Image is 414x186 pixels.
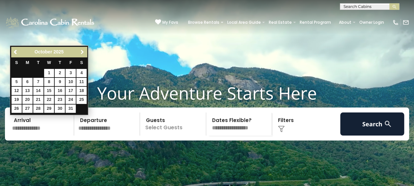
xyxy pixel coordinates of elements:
img: mail-regular-white.png [402,19,409,26]
span: Next [80,49,85,55]
a: 4 [76,69,87,77]
a: 9 [55,78,65,86]
span: 2025 [53,49,64,54]
a: 1 [44,69,54,77]
img: White-1-1-2.png [5,16,96,29]
a: 17 [66,87,76,95]
a: 15 [44,87,54,95]
a: 20 [22,96,33,104]
a: 27 [22,105,33,113]
a: 6 [22,78,33,86]
img: filter--v1.png [278,126,285,132]
a: 31 [66,105,76,113]
a: Owner Login [356,18,387,27]
img: search-regular-white.png [384,120,392,128]
a: My Favs [155,19,178,26]
a: 10 [66,78,76,86]
span: Friday [69,60,72,65]
span: Tuesday [37,60,40,65]
a: About [336,18,355,27]
p: Select Guests [142,112,206,136]
a: 25 [76,96,87,104]
span: Monday [26,60,29,65]
span: Saturday [80,60,83,65]
a: 18 [76,87,87,95]
a: 28 [33,105,43,113]
a: 26 [12,105,22,113]
a: 23 [55,96,65,104]
a: Real Estate [265,18,295,27]
a: 24 [66,96,76,104]
a: Rental Program [296,18,334,27]
button: Search [340,112,404,136]
a: 2 [55,69,65,77]
a: 30 [55,105,65,113]
span: Previous [13,49,18,55]
a: 13 [22,87,33,95]
a: 14 [33,87,43,95]
h1: Your Adventure Starts Here [5,83,409,103]
a: 5 [12,78,22,86]
a: 29 [44,105,54,113]
a: 3 [66,69,76,77]
a: 21 [33,96,43,104]
a: 12 [12,87,22,95]
span: Sunday [15,60,18,65]
a: Local Area Guide [224,18,264,27]
span: Wednesday [47,60,51,65]
a: 8 [44,78,54,86]
a: Next [78,48,86,56]
a: Browse Rentals [185,18,223,27]
a: Previous [12,48,20,56]
a: 11 [76,78,87,86]
a: 19 [12,96,22,104]
a: 16 [55,87,65,95]
a: 22 [44,96,54,104]
span: Thursday [59,60,61,65]
span: My Favs [162,19,178,25]
span: October [35,49,52,54]
a: 7 [33,78,43,86]
img: phone-regular-white.png [392,19,399,26]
